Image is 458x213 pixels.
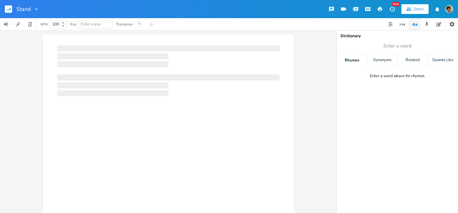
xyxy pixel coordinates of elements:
span: Enter a key [81,21,101,27]
img: scohenmusic [445,5,453,13]
button: New [386,4,398,15]
span: Stand [16,6,31,12]
div: Key [70,22,76,26]
div: BPM [41,23,48,26]
div: New [392,2,400,6]
div: Dictionary [340,34,454,38]
div: Transpose [116,22,133,26]
div: Sounds Like [428,54,458,66]
div: Enter a word above for rhymes. [370,74,425,79]
span: Enter a word [383,43,411,50]
button: Share [401,4,429,14]
div: Share [413,6,424,12]
div: Rhymes [337,54,367,66]
div: Related [398,54,428,66]
div: Synonyms [367,54,397,66]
